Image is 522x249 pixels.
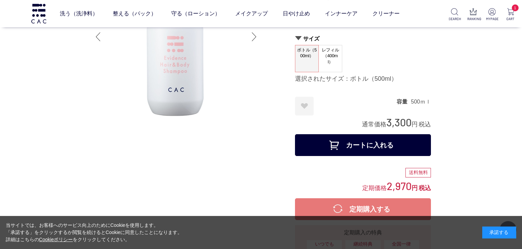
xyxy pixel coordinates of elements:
span: レフィル（400ml） [319,45,342,67]
p: CART [505,16,517,21]
span: 3,300 [386,116,412,128]
span: 定期価格 [362,184,387,191]
p: MYPAGE [486,16,498,21]
a: MYPAGE [486,8,498,21]
span: 税込 [419,121,431,128]
a: 守る（ローション） [171,4,220,23]
a: お気に入りに登録する [295,97,314,115]
span: 1 [512,4,519,11]
h2: サイズ [295,35,431,42]
a: クリーナー [372,4,400,23]
div: 送料無料 [405,168,431,177]
span: 2,970 [387,180,412,192]
a: Cookieポリシー [39,237,73,242]
dd: 500ｍｌ [411,98,431,105]
a: メイクアップ [235,4,268,23]
button: 定期購入する [295,198,431,220]
div: 選択されたサイズ：ボトル（500ml） [295,75,431,83]
a: 1 CART [505,8,517,21]
span: 円 [412,185,418,191]
button: カートに入れる [295,134,431,156]
div: 承諾する [482,227,516,238]
p: SEARCH [449,16,460,21]
a: 日やけ止め [283,4,310,23]
a: RANKING [467,8,479,21]
a: インナーケア [325,4,358,23]
img: logo [30,4,47,23]
p: RANKING [467,16,479,21]
a: 整える（パック） [113,4,156,23]
a: 洗う（洗浄料） [60,4,98,23]
div: 当サイトでは、お客様へのサービス向上のためにCookieを使用します。 「承諾する」をクリックするか閲覧を続けるとCookieに同意したことになります。 詳細はこちらの をクリックしてください。 [6,222,182,243]
a: SEARCH [449,8,460,21]
span: ボトル（500ml） [295,45,318,65]
span: 税込 [419,185,431,191]
span: 円 [412,121,418,128]
span: 通常価格 [362,121,386,128]
dt: 容量 [397,98,411,105]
